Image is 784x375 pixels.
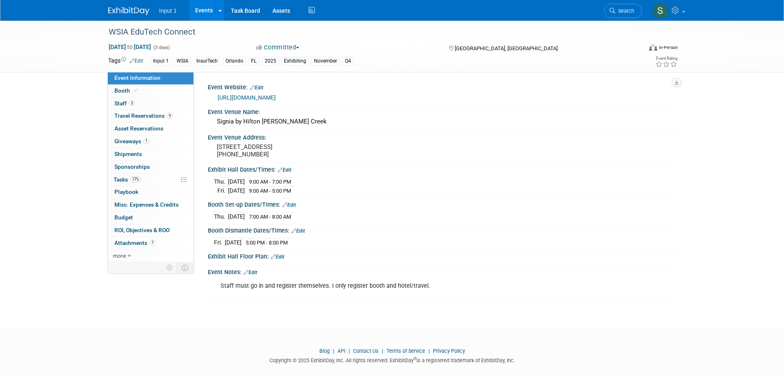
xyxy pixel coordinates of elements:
span: 9:00 AM - 7:00 PM [249,179,291,185]
div: Event Format [593,43,678,55]
span: 9 [167,113,173,119]
span: 9:00 AM - 5:00 PM [249,188,291,194]
div: Q4 [342,57,354,65]
a: Shipments [108,148,193,161]
div: Input 1 [151,57,171,65]
div: Orlando [223,57,246,65]
span: | [380,348,385,354]
div: 2025 [262,57,279,65]
span: Asset Reservations [114,125,163,132]
div: Event Notes: [208,266,676,277]
span: 5:00 PM - 8:00 PM [246,240,288,246]
a: Terms of Service [386,348,425,354]
a: [URL][DOMAIN_NAME] [218,94,276,101]
td: Thu. [214,177,228,186]
a: Tasks17% [108,174,193,186]
td: [DATE] [225,238,242,247]
div: November [312,57,340,65]
div: InsurTech [194,57,220,65]
a: Edit [278,167,291,173]
a: more [108,250,193,262]
span: Giveaways [114,138,149,144]
img: ExhibitDay [108,7,149,15]
a: Edit [271,254,284,260]
span: Playbook [114,189,138,195]
div: WSIA EduTech Connect [106,25,630,40]
span: Search [615,8,634,14]
span: | [331,348,336,354]
span: 7 [149,240,156,246]
span: ROI, Objectives & ROO [114,227,170,233]
div: In-Person [658,44,678,51]
span: Travel Reservations [114,112,173,119]
span: 7:00 AM - 8:00 AM [249,214,291,220]
td: Personalize Event Tab Strip [163,262,177,273]
a: Giveaways1 [108,135,193,148]
a: Staff3 [108,98,193,110]
sup: ® [414,356,416,361]
span: Budget [114,214,133,221]
a: Blog [319,348,330,354]
span: Staff [114,100,135,107]
a: Playbook [108,186,193,198]
a: Event Information [108,72,193,84]
span: Shipments [114,151,142,157]
div: Booth Dismantle Dates/Times: [208,224,676,235]
a: Edit [130,58,143,64]
a: Travel Reservations9 [108,110,193,122]
span: [GEOGRAPHIC_DATA], [GEOGRAPHIC_DATA] [455,45,558,51]
a: Asset Reservations [108,123,193,135]
div: Exhibit Hall Floor Plan: [208,250,676,261]
a: Privacy Policy [433,348,465,354]
td: Fri. [214,238,225,247]
td: Toggle Event Tabs [177,262,193,273]
img: Susan Stout [653,3,668,19]
div: Exhibiting [281,57,309,65]
i: Booth reservation complete [134,88,138,93]
td: Fri. [214,186,228,195]
span: Sponsorships [114,163,150,170]
a: Misc. Expenses & Credits [108,199,193,211]
div: FL [249,57,259,65]
span: more [113,252,126,259]
span: to [126,44,134,50]
a: Edit [244,270,257,275]
a: Contact Us [353,348,379,354]
a: Budget [108,212,193,224]
td: [DATE] [228,177,245,186]
div: Event Website: [208,81,676,92]
td: [DATE] [228,186,245,195]
div: Booth Set-up Dates/Times: [208,198,676,209]
a: ROI, Objectives & ROO [108,224,193,237]
div: WSIA [174,57,191,65]
a: Edit [282,202,296,208]
a: Search [604,4,642,18]
span: [DATE] [DATE] [108,43,151,51]
a: Attachments7 [108,237,193,249]
a: API [337,348,345,354]
div: Staff must go in and register themselves. I only register booth and hotel/travel. [215,278,586,294]
span: (3 days) [153,45,170,50]
a: Edit [250,85,263,91]
span: Booth [114,87,140,94]
span: | [347,348,352,354]
td: [DATE] [228,212,245,221]
td: Thu. [214,212,228,221]
div: Exhibit Hall Dates/Times: [208,163,676,174]
div: Event Venue Name: [208,106,676,116]
span: 3 [129,100,135,106]
span: Input 1 [159,7,177,14]
div: Event Rating [655,56,677,61]
a: Booth [108,85,193,97]
div: Event Venue Address: [208,131,676,142]
button: Committed [254,43,302,52]
span: Misc. Expenses & Credits [114,201,179,208]
span: Attachments [114,240,156,246]
a: Sponsorships [108,161,193,173]
pre: [STREET_ADDRESS] [PHONE_NUMBER] [217,143,394,158]
td: Tags [108,56,143,66]
img: Format-Inperson.png [649,44,657,51]
span: | [426,348,432,354]
div: Signia by Hilton [PERSON_NAME] Creek [214,115,670,128]
a: Edit [291,228,305,234]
